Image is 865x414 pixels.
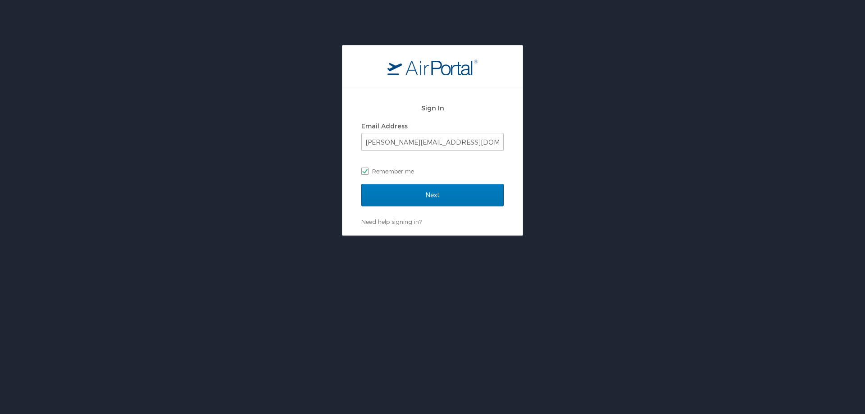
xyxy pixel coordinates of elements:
h2: Sign In [361,103,504,113]
label: Email Address [361,122,408,130]
a: Need help signing in? [361,218,422,225]
label: Remember me [361,164,504,178]
input: Next [361,184,504,206]
img: logo [387,59,478,75]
